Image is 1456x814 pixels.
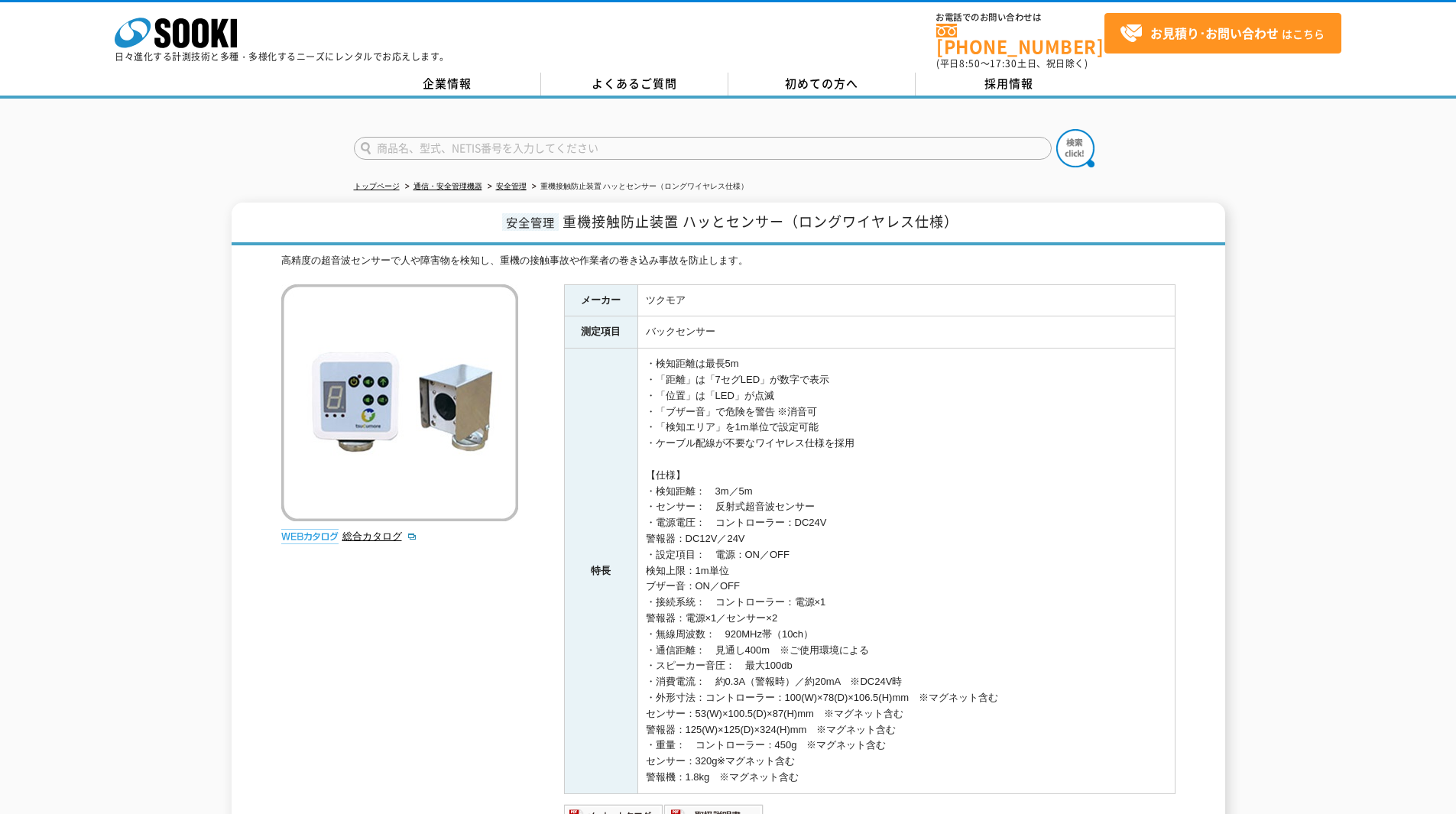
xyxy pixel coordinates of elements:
a: 初めての方へ [728,73,916,96]
td: ・検知距離は最長5m ・「距離」は「7セグLED」が数字で表示 ・「位置」は「LED」が点滅 ・「ブザー音」で危険を警告 ※消音可 ・「検知エリア」を1m単位で設定可能 ・ケーブル配線が不要なワ... [637,349,1175,794]
strong: お見積り･お問い合わせ [1150,24,1279,42]
div: 高精度の超音波センサーで人や障害物を検知し、重機の接触事故や作業者の巻き込み事故を防止します。 [281,253,1176,269]
span: (平日 ～ 土日、祝日除く) [936,57,1088,70]
a: 総合カタログ [342,530,417,542]
a: よくあるご質問 [541,73,728,96]
img: 重機接触防止装置 ハッとセンサー（ロングワイヤレス仕様） [281,284,518,521]
img: webカタログ [281,529,339,544]
td: バックセンサー [637,316,1175,349]
span: はこちら [1120,22,1325,45]
a: 採用情報 [916,73,1103,96]
th: メーカー [564,284,637,316]
td: ツクモア [637,284,1175,316]
th: 測定項目 [564,316,637,349]
span: 安全管理 [502,213,559,231]
a: [PHONE_NUMBER] [936,24,1104,55]
span: 8:50 [959,57,981,70]
p: 日々進化する計測技術と多種・多様化するニーズにレンタルでお応えします。 [115,52,449,61]
a: トップページ [354,182,400,190]
span: 17:30 [990,57,1017,70]
a: 安全管理 [496,182,527,190]
th: 特長 [564,349,637,794]
a: 通信・安全管理機器 [413,182,482,190]
span: お電話でのお問い合わせは [936,13,1104,22]
img: btn_search.png [1056,129,1094,167]
span: 初めての方へ [785,75,858,92]
a: お見積り･お問い合わせはこちら [1104,13,1341,54]
input: 商品名、型式、NETIS番号を入力してください [354,137,1052,160]
a: 企業情報 [354,73,541,96]
span: 重機接触防止装置 ハッとセンサー（ロングワイヤレス仕様） [563,211,958,232]
li: 重機接触防止装置 ハッとセンサー（ロングワイヤレス仕様） [529,179,749,195]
